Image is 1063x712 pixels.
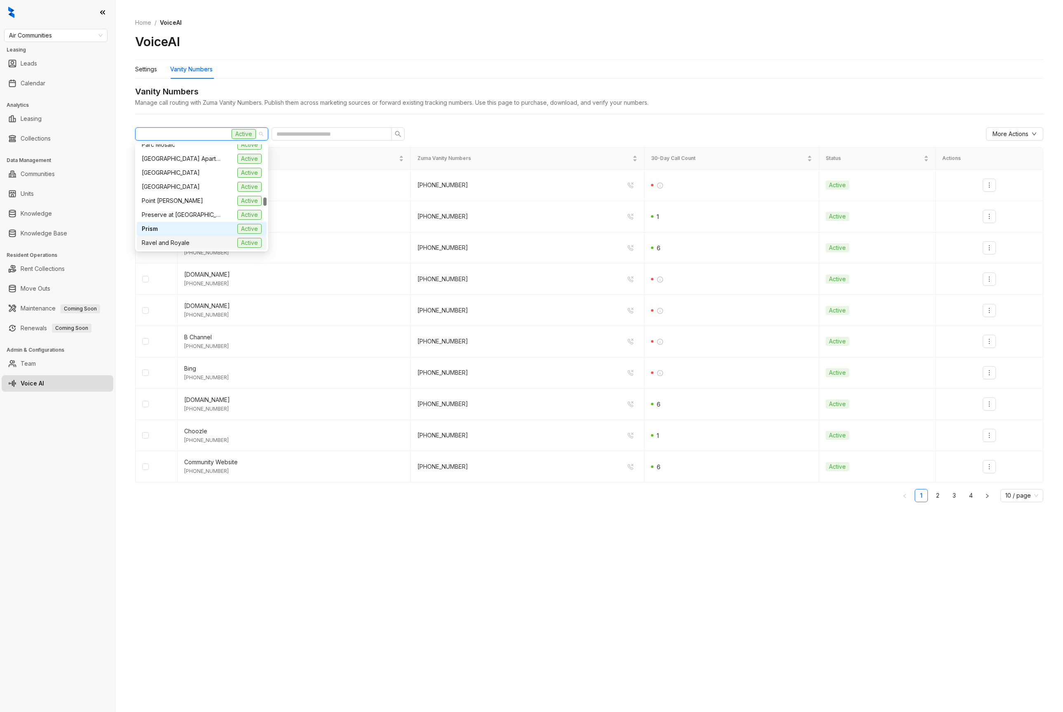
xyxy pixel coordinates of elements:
li: Leasing [2,110,113,127]
li: Renewals [2,320,113,336]
span: Point [PERSON_NAME] [142,196,203,205]
a: 3 [948,489,960,502]
div: [PHONE_NUMBER] [417,368,468,377]
div: [PHONE_NUMBER] [417,306,468,315]
span: more [986,182,993,188]
button: More Actionsdown [986,127,1043,141]
button: right [981,489,994,502]
div: Bing [184,364,404,373]
div: [PHONE_NUMBER] [184,280,404,288]
li: Move Outs [2,280,113,297]
a: Collections [21,130,51,147]
h3: Resident Operations [7,251,115,259]
div: Vanity Numbers [135,85,1043,98]
span: Prism [140,128,155,140]
span: down [1032,132,1037,136]
span: Active [826,275,849,284]
div: [DOMAIN_NAME] [184,395,404,404]
span: More Actions [993,129,1028,139]
li: Next Page [981,489,994,502]
div: [PHONE_NUMBER] [417,212,468,221]
div: [PHONE_NUMBER] [417,399,468,409]
li: Voice AI [2,375,113,392]
span: left [902,493,907,498]
span: Active [237,154,262,164]
div: [PHONE_NUMBER] [184,311,404,319]
div: Community Website [184,458,404,467]
div: [PHONE_NUMBER] [184,405,404,413]
div: [PHONE_NUMBER] [417,243,468,252]
a: Knowledge Base [21,225,67,242]
div: 6 [651,244,660,253]
div: 1 [651,212,659,221]
h2: VoiceAI [135,34,180,49]
th: Marketing Source [178,148,411,169]
div: [PHONE_NUMBER] [417,337,468,346]
span: Active [237,224,262,234]
span: Active [826,399,849,409]
span: Active [237,182,262,192]
div: [PHONE_NUMBER] [417,462,468,471]
span: Active [826,181,849,190]
li: Knowledge [2,205,113,222]
a: Units [21,186,34,202]
span: Active [826,306,849,315]
li: Communities [2,166,113,182]
div: [DOMAIN_NAME] [184,208,404,217]
span: Coming Soon [52,324,91,333]
div: [DOMAIN_NAME] [184,239,404,248]
li: 1 [915,489,928,502]
span: Active [237,210,262,220]
h3: Leasing [7,46,115,54]
span: Active [237,140,262,150]
div: 1 [651,431,659,440]
a: Knowledge [21,205,52,222]
th: Actions [936,148,1043,169]
li: Maintenance [2,300,113,317]
span: more [986,338,993,345]
li: Collections [2,130,113,147]
span: Ravel and Royale [142,238,190,247]
span: Active [826,337,849,346]
div: [PHONE_NUMBER] [417,275,468,284]
span: 30-Day Call Count [651,155,806,162]
span: Active [232,129,256,139]
a: Leads [21,55,37,72]
div: Settings [135,65,157,74]
a: Leasing [21,110,42,127]
li: Units [2,186,113,202]
span: [GEOGRAPHIC_DATA] [142,168,200,177]
div: 6 [651,463,660,472]
div: Manage call routing with Zuma Vanity Numbers. Publish them across marketing sources or forward ex... [135,98,1043,107]
a: Communities [21,166,55,182]
li: Rent Collections [2,261,113,277]
div: [DOMAIN_NAME] [184,301,404,310]
span: Active [237,238,262,248]
span: more [986,307,993,314]
span: Active [237,196,262,206]
div: [PHONE_NUMBER] [184,468,404,475]
h3: Data Management [7,157,115,164]
button: left [898,489,911,502]
li: Team [2,355,113,372]
span: Parc Mosaic [142,140,175,149]
a: 4 [965,489,977,502]
span: Preserve at [GEOGRAPHIC_DATA] [142,210,224,219]
span: more [986,369,993,376]
a: Voice AI [21,375,44,392]
div: [PHONE_NUMBER] [417,181,468,190]
h3: Admin & Configurations [7,346,115,354]
span: Active [826,368,849,377]
span: 10 / page [1005,489,1038,502]
a: Move Outs [21,280,50,297]
span: more [986,401,993,407]
div: Vanity Numbers [170,65,213,74]
span: more [986,276,993,282]
span: [GEOGRAPHIC_DATA] Apartments [142,154,224,163]
li: Calendar [2,75,113,92]
span: Active [826,431,849,440]
div: [PHONE_NUMBER] [184,343,404,350]
span: Coming Soon [61,304,100,313]
div: [PHONE_NUMBER] [184,186,404,194]
div: [DOMAIN_NAME] [184,270,404,279]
